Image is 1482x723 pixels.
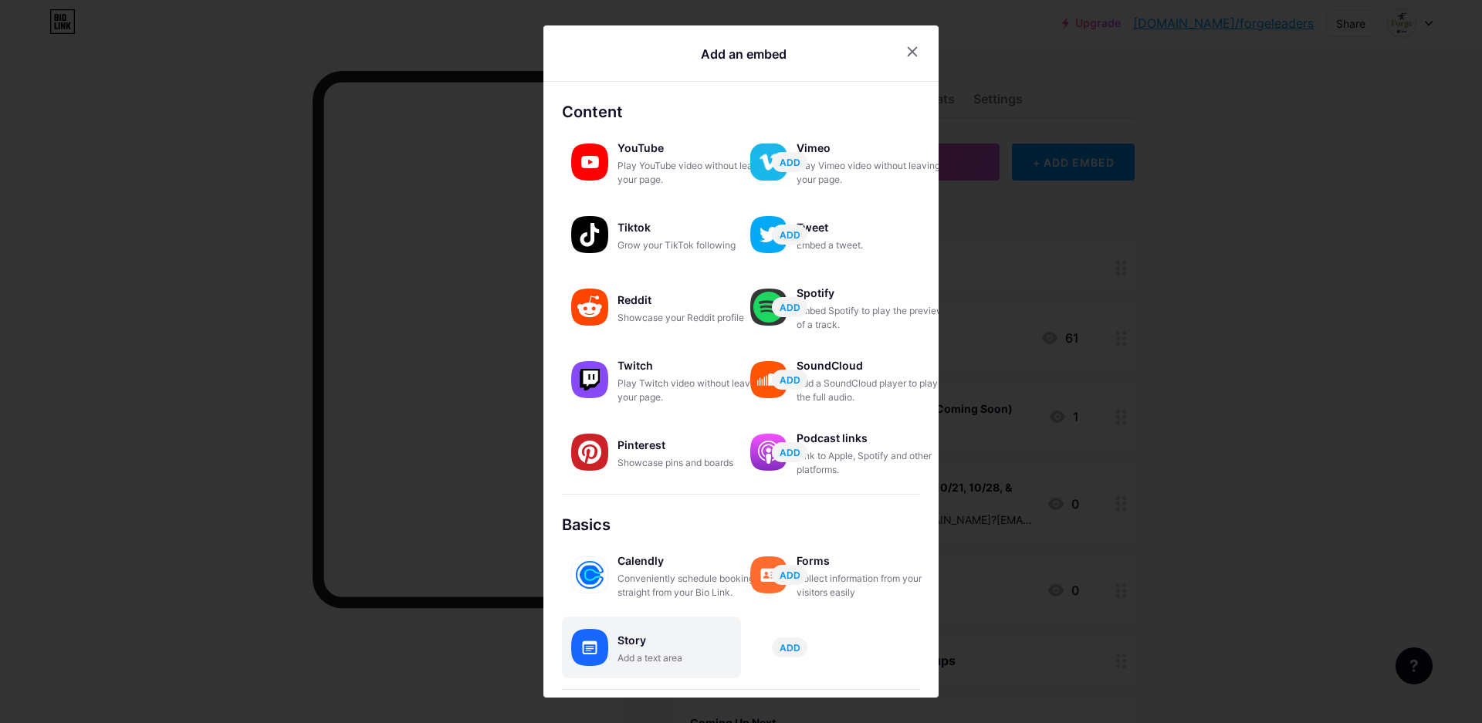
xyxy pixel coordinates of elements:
[617,311,772,325] div: Showcase your Reddit profile
[617,289,772,311] div: Reddit
[772,637,807,657] button: ADD
[772,442,807,462] button: ADD
[617,456,772,470] div: Showcase pins and boards
[571,434,608,471] img: pinterest
[772,565,807,585] button: ADD
[797,304,951,332] div: Embed Spotify to play the preview of a track.
[797,449,951,477] div: Link to Apple, Spotify and other platforms.
[617,238,772,252] div: Grow your TikTok following
[617,550,772,572] div: Calendly
[797,550,951,572] div: Forms
[617,651,772,665] div: Add a text area
[780,446,800,459] span: ADD
[571,629,608,666] img: story
[750,289,787,326] img: spotify
[780,373,800,387] span: ADD
[772,152,807,172] button: ADD
[617,377,772,404] div: Play Twitch video without leaving your page.
[797,572,951,600] div: Collect information from your visitors easily
[780,301,800,314] span: ADD
[780,569,800,582] span: ADD
[750,216,787,253] img: twitter
[750,144,787,181] img: vimeo
[797,238,951,252] div: Embed a tweet.
[571,216,608,253] img: tiktok
[750,556,787,593] img: forms
[772,370,807,390] button: ADD
[780,156,800,169] span: ADD
[571,361,608,398] img: twitch
[562,100,920,123] div: Content
[617,434,772,456] div: Pinterest
[571,556,608,593] img: calendly
[797,137,951,159] div: Vimeo
[772,297,807,317] button: ADD
[797,377,951,404] div: Add a SoundCloud player to play the full audio.
[617,572,772,600] div: Conveniently schedule bookings straight from your Bio Link.
[772,225,807,245] button: ADD
[617,159,772,187] div: Play YouTube video without leaving your page.
[797,355,951,377] div: SoundCloud
[617,355,772,377] div: Twitch
[562,513,920,536] div: Basics
[617,630,772,651] div: Story
[571,289,608,326] img: reddit
[797,282,951,304] div: Spotify
[750,361,787,398] img: soundcloud
[797,427,951,449] div: Podcast links
[617,137,772,159] div: YouTube
[701,45,787,63] div: Add an embed
[571,144,608,181] img: youtube
[797,159,951,187] div: Play Vimeo video without leaving your page.
[617,217,772,238] div: Tiktok
[780,228,800,242] span: ADD
[780,641,800,654] span: ADD
[750,434,787,471] img: podcastlinks
[797,217,951,238] div: Tweet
